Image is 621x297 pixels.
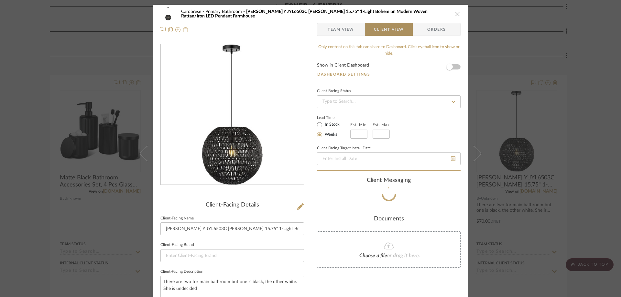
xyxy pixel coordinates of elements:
[328,23,354,36] span: Team View
[183,27,188,32] img: Remove from project
[317,147,371,150] label: Client-Facing Target Install Date
[160,222,304,235] input: Enter Client-Facing Item Name
[317,71,370,77] button: Dashboard Settings
[420,23,453,36] span: Orders
[317,121,350,139] mat-radio-group: Select item type
[317,90,351,93] div: Client-Facing Status
[160,202,304,209] div: Client-Facing Details
[181,9,428,18] span: [PERSON_NAME] Y JYL6503C [PERSON_NAME] 15.75" 1-Light Bohemian Modern Woven Rattan/Iron LED Penda...
[317,216,461,223] div: Documents
[317,115,350,121] label: Lead Time
[373,122,390,127] label: Est. Max
[205,9,246,14] span: Primary Bathroom
[359,253,387,258] span: Choose a file
[317,152,461,165] input: Enter Install Date
[160,7,176,20] img: 3d5279d9-f982-428b-9648-81b18fbbbf5f_48x40.jpg
[161,45,304,185] div: 0
[160,217,194,220] label: Client-Facing Name
[317,44,461,57] div: Only content on this tab can share to Dashboard. Click eyeball icon to show or hide.
[317,95,461,108] input: Type to Search…
[374,23,404,36] span: Client View
[202,45,263,185] img: 3d5279d9-f982-428b-9648-81b18fbbbf5f_436x436.jpg
[350,122,367,127] label: Est. Min
[181,9,205,14] span: Carobrese
[160,249,304,262] input: Enter Client-Facing Brand
[160,243,194,247] label: Client-Facing Brand
[317,177,461,184] div: client Messaging
[323,122,340,128] label: In Stock
[387,253,420,258] span: or drag it here.
[160,270,203,273] label: Client-Facing Description
[323,132,337,138] label: Weeks
[455,11,461,17] button: close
